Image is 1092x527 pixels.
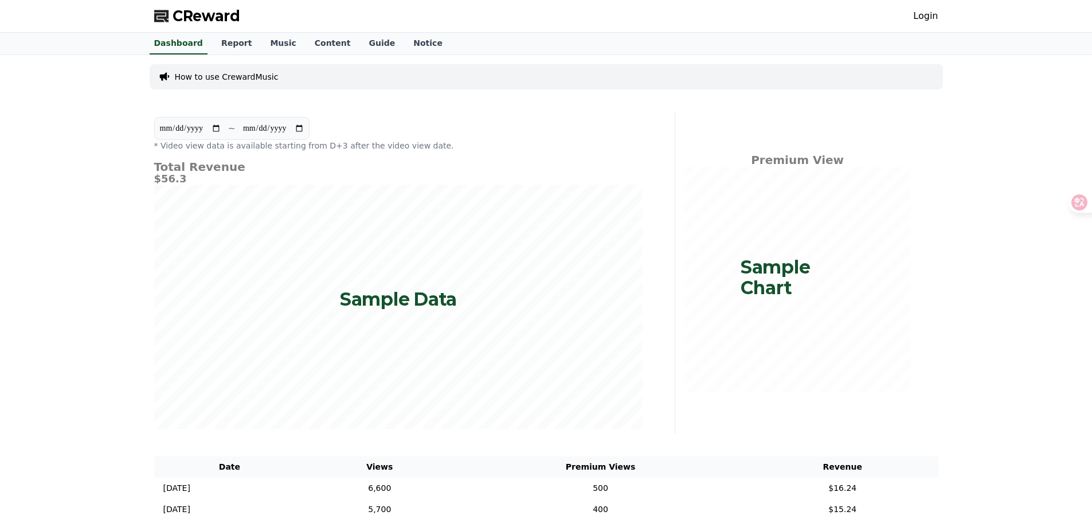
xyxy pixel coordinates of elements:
[305,456,454,478] th: Views
[154,173,643,185] h5: $56.3
[913,9,938,23] a: Login
[306,33,360,54] a: Content
[163,503,190,516] p: [DATE]
[305,478,454,499] td: 6,600
[747,456,938,478] th: Revenue
[154,161,643,173] h4: Total Revenue
[261,33,305,54] a: Music
[163,482,190,494] p: [DATE]
[747,499,938,520] td: $15.24
[150,33,208,54] a: Dashboard
[454,456,747,478] th: Premium Views
[454,499,747,520] td: 400
[359,33,404,54] a: Guide
[212,33,261,54] a: Report
[154,456,306,478] th: Date
[305,499,454,520] td: 5,700
[404,33,452,54] a: Notice
[454,478,747,499] td: 500
[173,7,240,25] span: CReward
[741,257,854,298] p: Sample Chart
[154,7,240,25] a: CReward
[340,289,457,310] p: Sample Data
[684,154,911,166] h4: Premium View
[175,71,279,83] a: How to use CrewardMusic
[228,122,236,135] p: ~
[154,140,643,151] p: * Video view data is available starting from D+3 after the video view date.
[747,478,938,499] td: $16.24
